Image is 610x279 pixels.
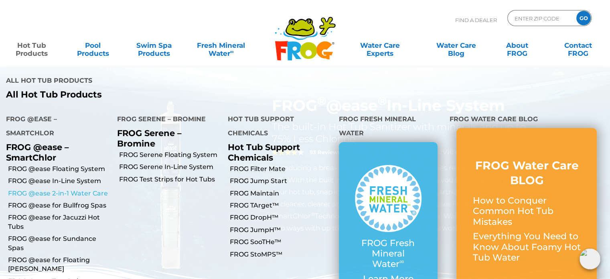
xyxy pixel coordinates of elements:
input: Zip Code Form [514,12,568,24]
a: FROG @ease for Floating [PERSON_NAME] [8,256,111,274]
p: How to Conquer Common Hot Tub Mistakes [472,196,581,227]
p: FROG Serene – Bromine [117,128,216,148]
a: Swim SpaProducts [130,37,178,53]
a: Water CareExperts [341,37,419,53]
a: FROG Maintain [230,189,333,198]
a: FROG Serene Floating System [119,151,222,159]
h4: Hot Tub Support Chemicals [228,112,327,142]
a: FROG @ease In-Line System [8,177,111,185]
p: Everything You Need to Know About Foamy Hot Tub Water [472,231,581,263]
a: FROG Water Care BLOG How to Conquer Common Hot Tub Mistakes Everything You Need to Know About Foa... [472,158,581,267]
a: FROG Test Strips for Hot Tubs [119,175,222,184]
a: FROG @ease for Jacuzzi Hot Tubs [8,213,111,231]
a: FROG Filter Mate [230,165,333,173]
a: FROG @ease 2-in-1 Water Care [8,189,111,198]
h4: All Hot Tub Products [6,73,299,90]
a: PoolProducts [69,37,116,53]
p: FROG Fresh Mineral Water [355,238,422,270]
a: Water CareBlog [432,37,480,53]
img: openIcon [580,248,600,269]
a: FROG JumpH™ [230,226,333,234]
a: FROG DropH™ [230,213,333,222]
h4: FROG Water Care Blog [450,112,604,128]
h4: FROG Serene – Bromine [117,112,216,128]
input: GO [576,11,591,25]
a: FROG @ease Floating System [8,165,111,173]
sup: ∞ [399,257,404,265]
h3: FROG Water Care BLOG [472,158,581,187]
a: Fresh MineralWater∞ [191,37,251,53]
a: Hot TubProducts [8,37,55,53]
h4: FROG Fresh Mineral Water [339,112,438,142]
a: All Hot Tub Products [6,90,299,100]
a: FROG Jump Start [230,177,333,185]
h4: FROG @ease – SmartChlor [6,112,105,142]
a: ContactFROG [555,37,602,53]
a: FROG @ease for Bullfrog Spas [8,201,111,210]
sup: ∞ [230,49,233,55]
a: FROG SooTHe™ [230,238,333,246]
a: FROG @ease for Sundance Spas [8,234,111,253]
a: Hot Tub Support Chemicals [228,142,300,162]
p: Find A Dealer [455,10,497,30]
a: AboutFROG [493,37,541,53]
a: FROG Serene In-Line System [119,163,222,171]
a: FROG StoMPS™ [230,250,333,259]
p: FROG @ease – SmartChlor [6,142,105,162]
a: FROG TArget™ [230,201,333,210]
